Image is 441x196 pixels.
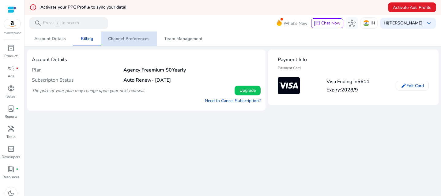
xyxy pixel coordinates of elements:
[2,174,20,180] p: Resources
[166,67,172,73] span: $0
[16,168,18,170] span: fiber_manual_record
[7,125,15,132] span: handyman
[123,77,152,83] b: Auto Renew
[341,87,358,93] b: 2028/9
[401,83,406,88] mat-icon: edit
[32,67,123,73] h4: Plan
[16,67,18,69] span: fiber_manual_record
[32,57,261,63] h4: Account Details
[6,94,15,99] p: Sales
[4,31,21,35] p: Marketplace
[321,20,341,26] span: Chat Now
[29,4,37,11] mat-icon: error_outline
[108,37,149,41] span: Channel Preferences
[346,17,358,29] button: hub
[7,105,15,112] span: lab_profile
[123,67,164,73] b: Agency Freemium
[326,79,370,85] h4: Visa Ending in
[81,37,93,41] span: Billing
[7,145,15,153] span: code_blocks
[388,20,423,26] b: [PERSON_NAME]
[4,19,21,28] img: amazon.svg
[7,165,15,173] span: book_4
[348,20,356,27] span: hub
[34,37,66,41] span: Account Details
[388,2,436,12] button: Activate Ads Profile
[5,114,17,119] p: Reports
[239,87,256,94] span: Upgrade
[363,20,369,26] img: in.svg
[55,20,60,27] span: /
[235,86,261,95] button: Upgrade
[396,81,429,91] button: Edit Card
[311,18,343,28] button: chatChat Now
[4,53,17,59] p: Product
[278,54,307,65] mat-card-title: Payment Info
[357,78,370,85] b: 5611
[406,83,424,89] span: Edit Card
[384,21,423,25] p: Hi
[326,87,370,93] h4: Expiry:
[43,20,79,27] p: Press to search
[425,20,432,27] span: keyboard_arrow_down
[284,18,307,29] span: What's New
[393,4,431,11] span: Activate Ads Profile
[164,37,202,41] span: Team Management
[205,98,261,104] a: Need to Cancel Subscription?
[8,73,14,79] p: Ads
[16,107,18,110] span: fiber_manual_record
[6,134,16,139] p: Tools
[40,5,126,10] h5: Activate your PPC Profile to sync your data!
[278,65,307,71] mat-card-subtitle: Payment Card
[34,20,42,27] span: search
[32,88,145,94] i: The price of your plan may change upon your next renewal.
[172,67,186,73] span: Yearly
[371,18,375,28] p: IN
[7,65,15,72] span: campaign
[7,44,15,52] span: inventory_2
[7,85,15,92] span: donut_small
[32,77,123,83] h4: Subscripton Status
[123,77,171,83] h4: - [DATE]
[2,154,20,160] p: Developers
[314,20,320,27] span: chat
